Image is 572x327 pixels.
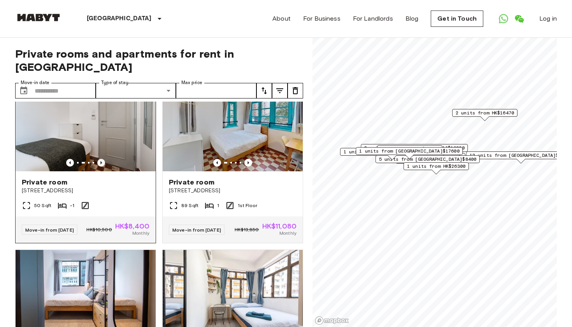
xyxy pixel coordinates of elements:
span: 1 [217,202,219,209]
button: tune [256,83,272,98]
span: 1 units from [GEOGRAPHIC_DATA]$17600 [359,148,459,155]
a: For Business [303,14,340,23]
a: Log in [539,14,557,23]
label: Max price [181,79,202,86]
button: Previous image [213,159,221,167]
a: Mapbox logo [315,316,349,325]
span: 2 units from HK$16470 [456,109,514,116]
span: 5 units from [GEOGRAPHIC_DATA]$8400 [379,156,476,163]
span: 2 units from [GEOGRAPHIC_DATA]$16000 [364,144,464,151]
a: Marketing picture of unit HK-01-057-001-002Previous imagePrevious imagePrivate room[STREET_ADDRES... [162,77,303,243]
img: Marketing picture of unit HK-01-057-004-001 [16,78,156,171]
div: Map marker [375,155,480,167]
a: Open WeChat [511,11,527,26]
span: -1 [70,202,74,209]
label: Type of stay [101,79,128,86]
a: About [272,14,291,23]
a: Get in Touch [431,11,483,27]
span: Move-in from [DATE] [172,227,221,233]
span: Move-in from [DATE] [25,227,74,233]
span: Monthly [279,230,297,237]
span: 89 Sqft [181,202,198,209]
span: HK$10,500 [86,226,112,233]
img: Marketing picture of unit HK-01-057-001-002 [163,78,303,171]
img: Habyt [15,14,62,21]
button: Choose date [16,83,32,98]
button: Previous image [66,159,74,167]
span: HK$11,080 [262,223,297,230]
span: Private room [169,178,214,187]
button: Previous image [97,159,105,167]
a: Marketing picture of unit HK-01-057-004-001Marketing picture of unit HK-01-057-004-001Previous im... [15,77,156,243]
div: Map marker [377,145,442,157]
div: Map marker [452,109,518,121]
span: HK$8,400 [115,223,149,230]
span: [STREET_ADDRESS] [22,187,149,195]
div: Map marker [356,147,463,159]
span: 1 units from [GEOGRAPHIC_DATA]$8520 [344,148,441,155]
span: Private room [22,178,67,187]
label: Move-in date [21,79,49,86]
p: [GEOGRAPHIC_DATA] [87,14,152,23]
span: HK$13,850 [235,226,259,233]
span: 1 units from HK$26300 [407,163,465,170]
span: [STREET_ADDRESS] [169,187,297,195]
span: 50 Sqft [34,202,51,209]
a: Open WhatsApp [496,11,511,26]
div: Map marker [404,162,469,174]
span: Private rooms and apartments for rent in [GEOGRAPHIC_DATA] [15,47,303,74]
button: tune [272,83,288,98]
span: 1st Floor [238,202,257,209]
span: 1 units from HK$10170 [381,146,439,153]
div: Map marker [340,148,444,160]
button: Previous image [244,159,252,167]
a: For Landlords [353,14,393,23]
button: tune [288,83,303,98]
div: Map marker [361,144,468,156]
a: Blog [405,14,419,23]
span: Monthly [132,230,149,237]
